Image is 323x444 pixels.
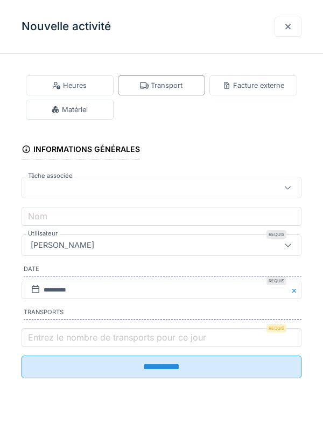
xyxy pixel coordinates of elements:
[26,239,99,251] div: [PERSON_NAME]
[26,210,50,223] label: Nom
[22,20,111,33] h3: Nouvelle activité
[24,308,301,320] label: Transports
[24,265,301,276] label: Date
[140,80,182,91] div: Transport
[26,229,60,238] label: Utilisateur
[266,324,286,332] div: Requis
[26,171,75,181] label: Tâche associée
[26,331,208,344] label: Entrez le nombre de transports pour ce jour
[222,80,284,91] div: Facture externe
[22,141,140,159] div: Informations générales
[52,80,87,91] div: Heures
[290,281,301,300] button: Close
[51,105,88,115] div: Matériel
[266,276,286,285] div: Requis
[266,230,286,239] div: Requis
